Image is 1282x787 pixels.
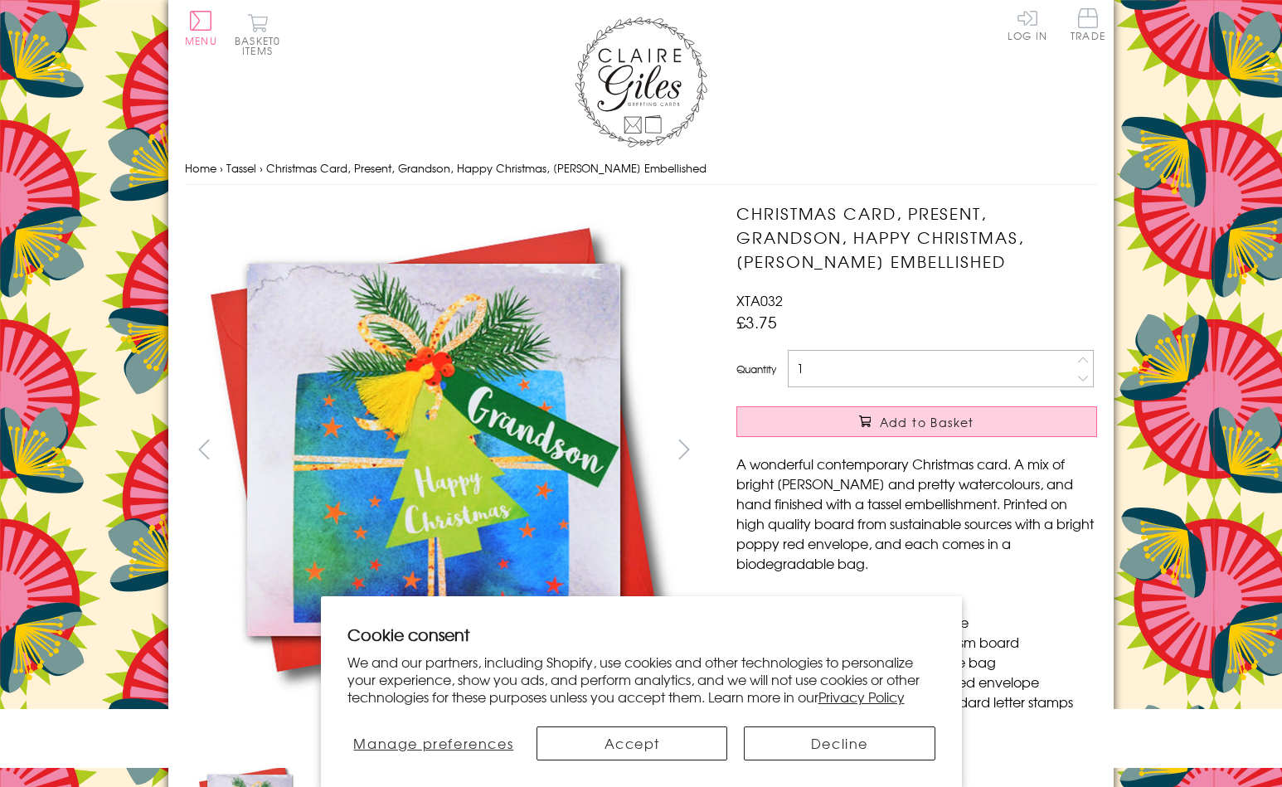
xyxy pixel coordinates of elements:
nav: breadcrumbs [185,152,1097,186]
span: Add to Basket [880,414,974,430]
span: Christmas Card, Present, Grandson, Happy Christmas, [PERSON_NAME] Embellished [266,160,707,176]
img: Claire Giles Greetings Cards [575,17,707,148]
h1: Christmas Card, Present, Grandson, Happy Christmas, [PERSON_NAME] Embellished [736,202,1097,273]
button: next [666,430,703,468]
button: Manage preferences [347,726,521,760]
span: 0 items [242,33,280,58]
a: Home [185,160,216,176]
button: Decline [744,726,935,760]
button: Add to Basket [736,406,1097,437]
h2: Cookie consent [347,623,935,646]
span: › [220,160,223,176]
span: £3.75 [736,310,777,333]
button: Basket0 items [235,13,280,56]
img: Christmas Card, Present, Grandson, Happy Christmas, Tassel Embellished [185,202,682,698]
img: Christmas Card, Present, Grandson, Happy Christmas, Tassel Embellished [703,202,1201,699]
a: Log In [1008,8,1047,41]
button: prev [185,430,222,468]
button: Menu [185,11,217,46]
span: Manage preferences [353,733,513,753]
span: › [260,160,263,176]
label: Quantity [736,362,776,376]
a: Privacy Policy [818,687,905,707]
a: Trade [1071,8,1105,44]
a: Tassel [226,160,256,176]
button: Accept [537,726,727,760]
li: Dimensions: 150mm x 150mm [753,592,1097,612]
p: We and our partners, including Shopify, use cookies and other technologies to personalize your ex... [347,653,935,705]
span: Menu [185,33,217,48]
span: Trade [1071,8,1105,41]
span: XTA032 [736,290,783,310]
p: A wonderful contemporary Christmas card. A mix of bright [PERSON_NAME] and pretty watercolours, a... [736,454,1097,573]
